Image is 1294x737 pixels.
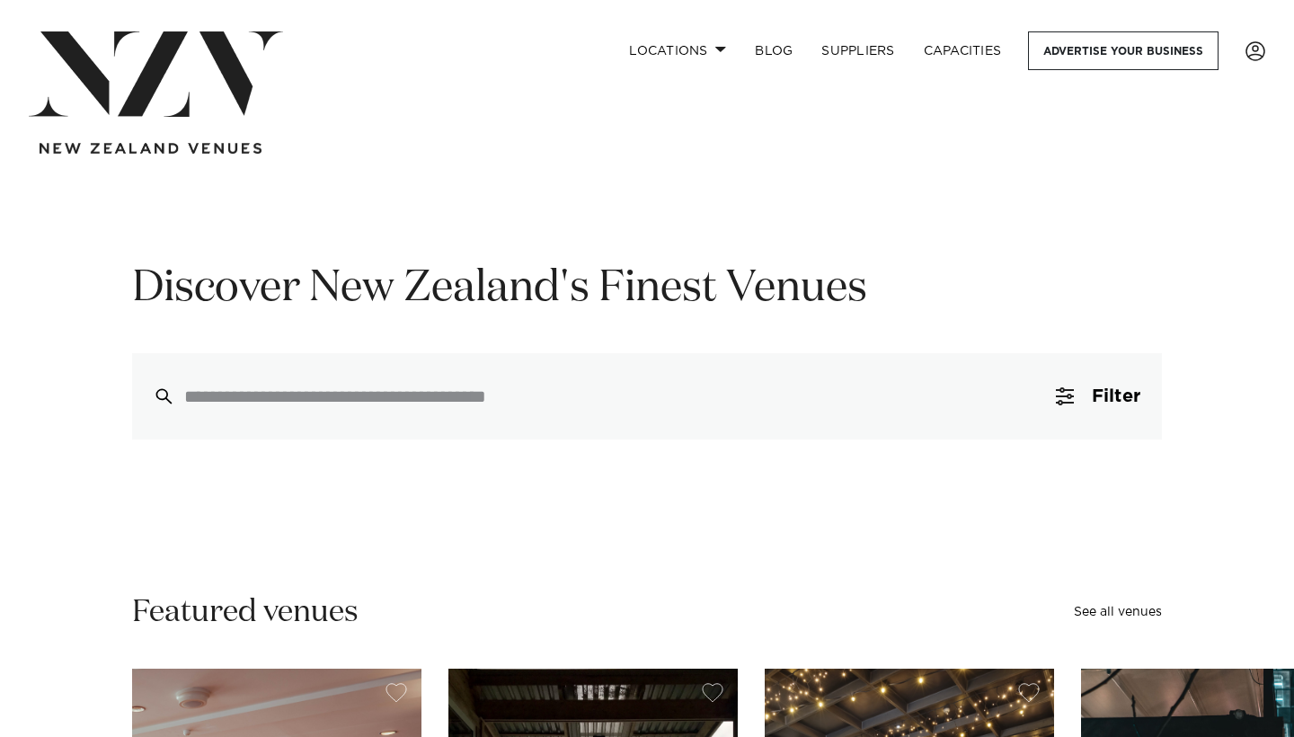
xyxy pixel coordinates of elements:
h2: Featured venues [132,592,359,633]
h1: Discover New Zealand's Finest Venues [132,261,1162,317]
a: See all venues [1074,606,1162,618]
img: new-zealand-venues-text.png [40,143,261,155]
a: Advertise your business [1028,31,1219,70]
img: nzv-logo.png [29,31,283,117]
a: SUPPLIERS [807,31,908,70]
button: Filter [1034,353,1162,440]
span: Filter [1092,387,1140,405]
a: Capacities [909,31,1016,70]
a: Locations [615,31,740,70]
a: BLOG [740,31,807,70]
